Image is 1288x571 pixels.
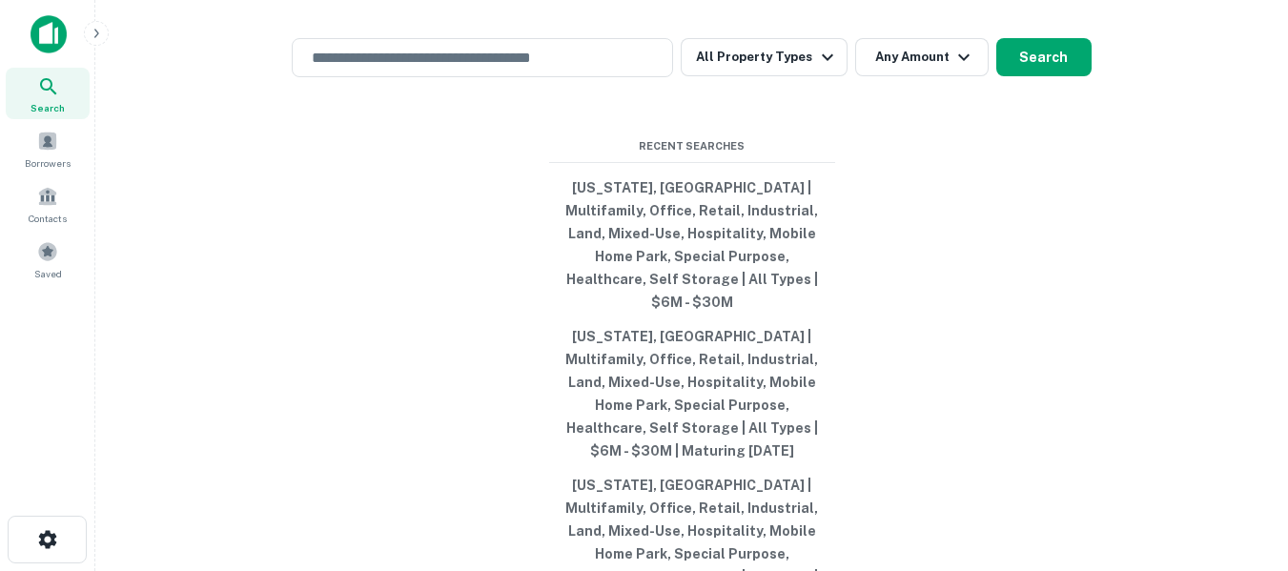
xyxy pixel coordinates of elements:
[681,38,847,76] button: All Property Types
[549,138,835,154] span: Recent Searches
[549,319,835,468] button: [US_STATE], [GEOGRAPHIC_DATA] | Multifamily, Office, Retail, Industrial, Land, Mixed-Use, Hospita...
[6,234,90,285] a: Saved
[34,266,62,281] span: Saved
[549,171,835,319] button: [US_STATE], [GEOGRAPHIC_DATA] | Multifamily, Office, Retail, Industrial, Land, Mixed-Use, Hospita...
[1193,418,1288,510] iframe: Chat Widget
[6,123,90,174] a: Borrowers
[6,178,90,230] a: Contacts
[855,38,989,76] button: Any Amount
[25,155,71,171] span: Borrowers
[31,15,67,53] img: capitalize-icon.png
[31,100,65,115] span: Search
[6,68,90,119] a: Search
[996,38,1092,76] button: Search
[29,211,67,226] span: Contacts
